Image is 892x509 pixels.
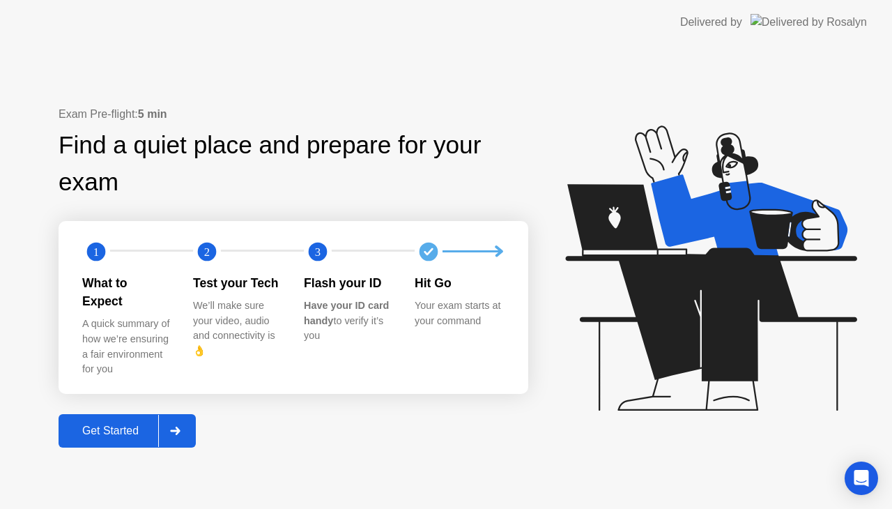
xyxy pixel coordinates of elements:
b: 5 min [138,108,167,120]
div: to verify it’s you [304,298,392,344]
div: Open Intercom Messenger [845,462,878,495]
div: A quick summary of how we’re ensuring a fair environment for you [82,317,171,377]
div: Get Started [63,425,158,437]
text: 3 [315,245,321,258]
div: Exam Pre-flight: [59,106,528,123]
div: We’ll make sure your video, audio and connectivity is 👌 [193,298,282,358]
text: 1 [93,245,99,258]
div: Delivered by [680,14,742,31]
text: 2 [204,245,210,258]
button: Get Started [59,414,196,448]
div: What to Expect [82,274,171,311]
b: Have your ID card handy [304,300,389,326]
div: Find a quiet place and prepare for your exam [59,127,528,201]
img: Delivered by Rosalyn [751,14,867,30]
div: Flash your ID [304,274,392,292]
div: Your exam starts at your command [415,298,503,328]
div: Hit Go [415,274,503,292]
div: Test your Tech [193,274,282,292]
